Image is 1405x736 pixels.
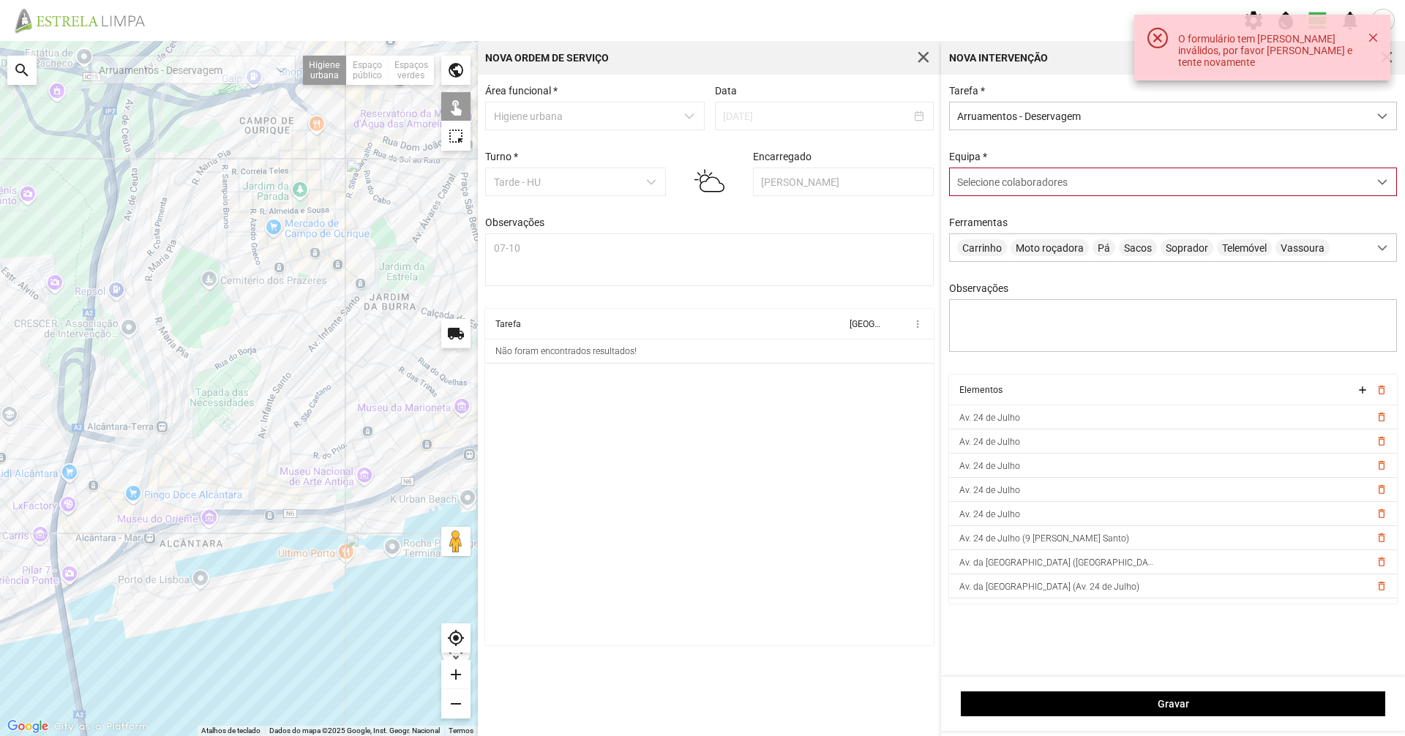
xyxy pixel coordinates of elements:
div: dropdown trigger [1368,102,1397,129]
span: Pá [1093,239,1115,256]
div: Não foram encontrados resultados! [495,346,637,356]
div: search [7,56,37,85]
label: Tarefa * [949,85,985,97]
span: Av. 24 de Julho [959,485,1020,495]
div: highlight_alt [441,121,471,151]
span: Arruamentos - Deservagem [950,102,1368,129]
label: Equipa * [949,151,987,162]
button: delete_outline [1375,435,1387,447]
span: Vassoura [1275,239,1330,256]
button: delete_outline [1375,384,1387,396]
div: Espaços verdes [389,56,434,85]
button: delete_outline [1375,532,1387,544]
button: delete_outline [1375,508,1387,519]
div: remove [441,689,471,718]
span: Av. da [GEOGRAPHIC_DATA] (Av. 24 de Julho) [959,582,1139,592]
div: Espaço público [347,56,389,85]
span: Dados do mapa ©2025 Google, Inst. Geogr. Nacional [269,726,440,735]
button: Gravar [961,691,1385,716]
label: Área funcional * [485,85,558,97]
button: delete_outline [1375,580,1387,592]
label: Data [715,85,737,97]
button: delete_outline [1375,556,1387,568]
label: Observações [485,217,544,228]
button: Atalhos de teclado [201,726,261,736]
div: Higiene urbana [303,56,347,85]
img: file [10,7,161,34]
div: add [441,660,471,689]
div: [GEOGRAPHIC_DATA] [850,319,880,329]
span: more_vert [912,318,923,330]
button: delete_outline [1375,411,1387,423]
span: notifications [1339,10,1361,31]
label: Observações [949,282,1008,294]
span: Av. 24 de Julho [959,413,1020,423]
label: Ferramentas [949,217,1008,228]
span: Soprador [1161,239,1213,256]
div: local_shipping [441,319,471,348]
label: Turno * [485,151,518,162]
div: touch_app [441,92,471,121]
div: public [441,56,471,85]
img: Google [4,717,52,736]
span: Av. 24 de Julho [959,461,1020,471]
span: Sacos [1119,239,1157,256]
span: Av. 24 de Julho [959,437,1020,447]
span: view_day [1307,10,1329,31]
button: Arraste o Pegman para o mapa para abrir o Street View [441,527,471,556]
button: delete_outline [1375,484,1387,495]
div: Tarefa [495,319,521,329]
span: Av. 24 de Julho (9 [PERSON_NAME] Santo) [959,533,1129,544]
div: O formulário tem [PERSON_NAME] inválidos, por favor [PERSON_NAME] e tente novamente [1178,33,1368,68]
div: Nova Ordem de Serviço [485,53,609,63]
a: Abrir esta área no Google Maps (abre uma nova janela) [4,717,52,736]
span: Telemóvel [1217,239,1272,256]
span: settings [1243,10,1264,31]
button: add [1356,384,1368,396]
div: my_location [441,623,471,653]
span: Moto roçadora [1011,239,1089,256]
span: Gravar [969,698,1378,710]
span: Av. da [GEOGRAPHIC_DATA] ([GEOGRAPHIC_DATA])1 [959,557,1169,568]
button: delete_outline [1375,459,1387,471]
span: Av. 24 de Julho [959,509,1020,519]
a: Termos (abre num novo separador) [449,726,473,735]
span: Selecione colaboradores [957,176,1068,188]
img: 03d.svg [694,165,724,196]
div: Elementos [959,385,1003,395]
span: Carrinho [957,239,1007,256]
div: Nova intervenção [949,53,1048,63]
span: water_drop [1275,10,1297,31]
label: Encarregado [753,151,812,162]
